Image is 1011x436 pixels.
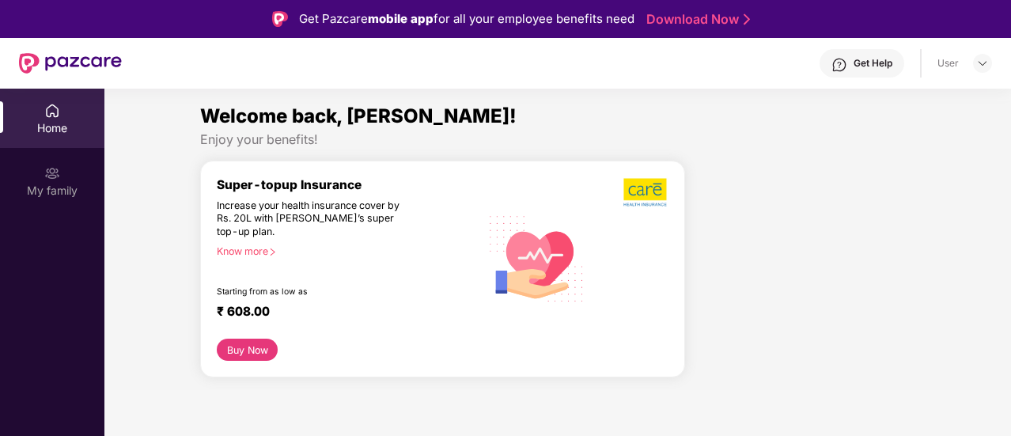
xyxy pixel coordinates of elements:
div: Enjoy your benefits! [200,131,915,148]
a: Download Now [646,11,745,28]
div: Know more [217,245,471,256]
div: Starting from as low as [217,286,413,298]
div: Get Pazcare for all your employee benefits need [299,9,634,28]
img: Logo [272,11,288,27]
span: right [268,248,277,256]
img: New Pazcare Logo [19,53,122,74]
img: svg+xml;base64,PHN2ZyBpZD0iRHJvcGRvd24tMzJ4MzIiIHhtbG5zPSJodHRwOi8vd3d3LnczLm9yZy8yMDAwL3N2ZyIgd2... [976,57,989,70]
div: User [937,57,959,70]
img: svg+xml;base64,PHN2ZyB3aWR0aD0iMjAiIGhlaWdodD0iMjAiIHZpZXdCb3g9IjAgMCAyMCAyMCIgZmlsbD0ibm9uZSIgeG... [44,165,60,181]
img: Stroke [744,11,750,28]
img: svg+xml;base64,PHN2ZyB4bWxucz0iaHR0cDovL3d3dy53My5vcmcvMjAwMC9zdmciIHhtbG5zOnhsaW5rPSJodHRwOi8vd3... [480,200,593,315]
div: Increase your health insurance cover by Rs. 20L with [PERSON_NAME]’s super top-up plan. [217,199,412,239]
div: Super-topup Insurance [217,177,480,192]
button: Buy Now [217,339,278,361]
span: Welcome back, [PERSON_NAME]! [200,104,517,127]
div: Get Help [854,57,892,70]
img: svg+xml;base64,PHN2ZyBpZD0iSGVscC0zMngzMiIgeG1sbnM9Imh0dHA6Ly93d3cudzMub3JnLzIwMDAvc3ZnIiB3aWR0aD... [831,57,847,73]
img: svg+xml;base64,PHN2ZyBpZD0iSG9tZSIgeG1sbnM9Imh0dHA6Ly93d3cudzMub3JnLzIwMDAvc3ZnIiB3aWR0aD0iMjAiIG... [44,103,60,119]
div: ₹ 608.00 [217,304,464,323]
img: b5dec4f62d2307b9de63beb79f102df3.png [623,177,668,207]
strong: mobile app [368,11,434,26]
